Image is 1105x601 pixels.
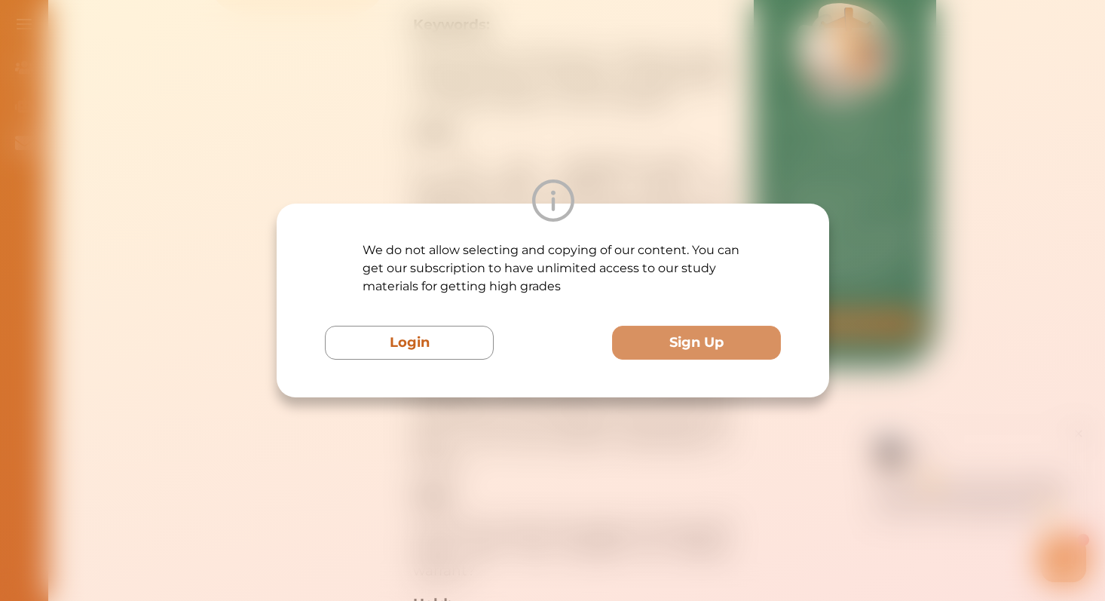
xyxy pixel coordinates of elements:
button: Login [325,326,494,360]
span: 👋 [180,51,194,66]
div: Nini [170,25,187,40]
img: Nini [132,15,161,44]
span: 🌟 [301,81,314,96]
button: Sign Up [612,326,781,360]
i: 1 [334,112,346,124]
p: Hey there If you have any questions, I'm here to help! Just text back 'Hi' and choose from the fo... [132,51,332,96]
p: We do not allow selecting and copying of our content. You can get our subscription to have unlimi... [363,241,742,296]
